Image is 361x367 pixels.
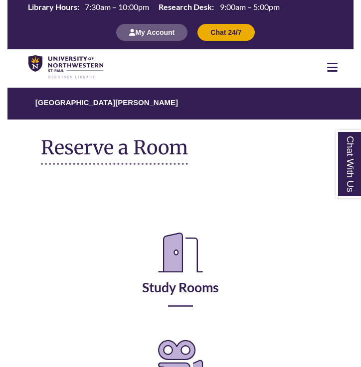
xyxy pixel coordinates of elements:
button: My Account [116,24,187,41]
table: Hours Today [24,1,283,12]
a: My Account [116,28,187,36]
nav: Breadcrumb [41,88,320,120]
span: 7:30am – 10:00pm [85,2,149,11]
th: Library Hours: [24,1,81,12]
a: Study Rooms [142,254,219,295]
a: [GEOGRAPHIC_DATA][PERSON_NAME] [35,98,178,107]
a: Hours Today [24,1,283,13]
button: Chat 24/7 [197,24,254,41]
a: Chat 24/7 [197,28,254,36]
img: UNWSP Library Logo [28,55,103,79]
h1: Reserve a Room [41,137,188,165]
span: 9:00am – 5:00pm [220,2,280,11]
th: Research Desk: [155,1,215,12]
